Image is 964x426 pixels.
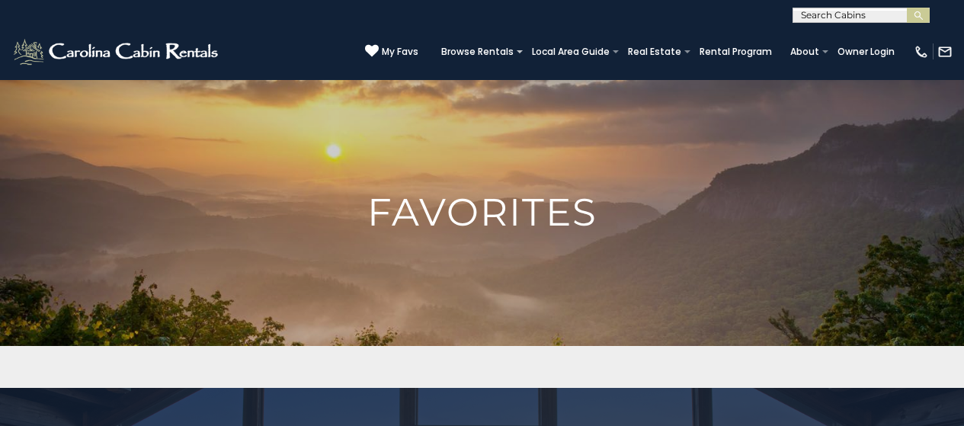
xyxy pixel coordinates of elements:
[11,37,223,67] img: White-1-2.png
[620,41,689,62] a: Real Estate
[524,41,617,62] a: Local Area Guide
[830,41,902,62] a: Owner Login
[783,41,827,62] a: About
[692,41,780,62] a: Rental Program
[914,44,929,59] img: phone-regular-white.png
[434,41,521,62] a: Browse Rentals
[937,44,953,59] img: mail-regular-white.png
[382,45,418,59] span: My Favs
[365,44,418,59] a: My Favs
